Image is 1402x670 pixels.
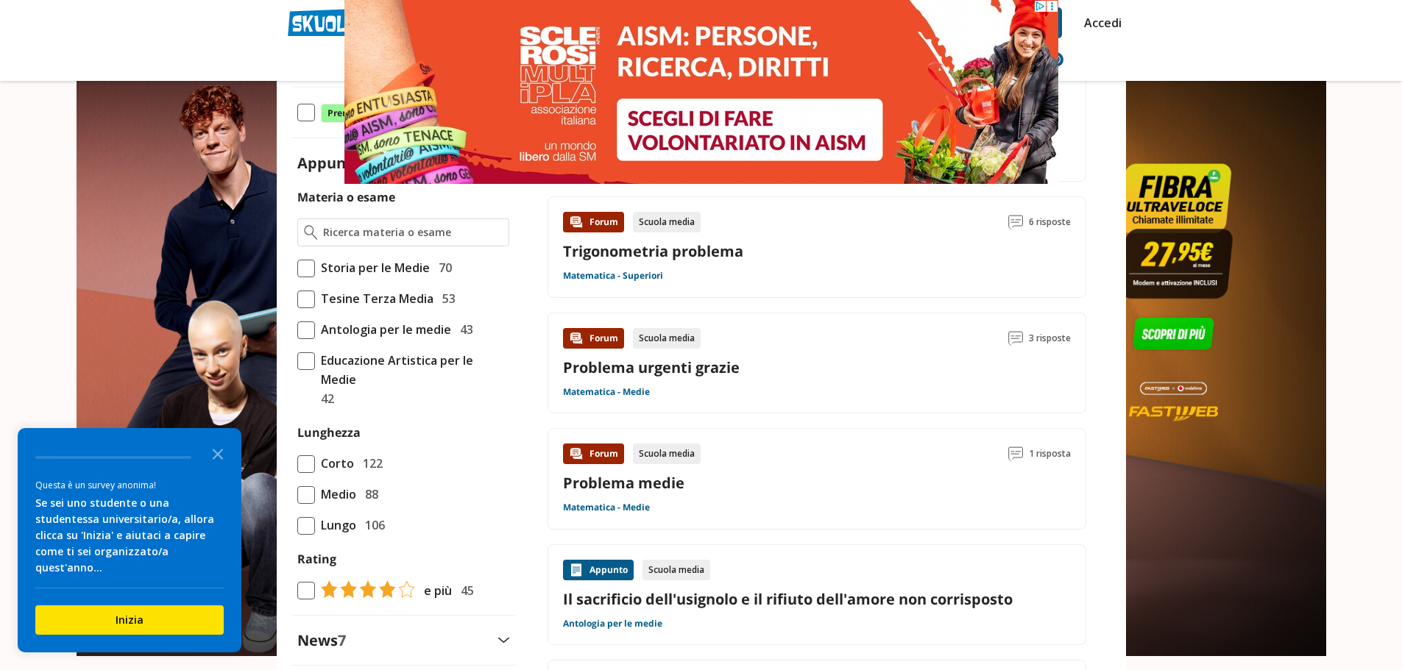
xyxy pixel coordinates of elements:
img: tasso di risposta 4+ [315,580,415,598]
span: 6 risposte [1029,212,1071,232]
div: Scuola media [633,212,701,232]
a: Accedi [1084,7,1115,38]
a: Matematica - Medie [563,502,650,513]
img: Forum contenuto [569,331,584,346]
span: Medio [315,485,356,504]
span: 7 [338,630,346,650]
div: Se sei uno studente o una studentessa universitario/a, allora clicca su 'Inizia' e aiutaci a capi... [35,495,224,576]
label: Rating [297,549,509,569]
span: Antologia per le medie [315,320,451,339]
span: Lungo [315,516,356,535]
img: Appunti contenuto [569,563,584,577]
div: Questa è un survey anonima! [35,478,224,492]
span: 3 risposte [1029,328,1071,349]
span: Tesine Terza Media [315,289,433,308]
a: Antologia per le medie [563,618,662,630]
span: 42 [315,389,334,408]
span: Educazione Artistica per le Medie [315,351,509,389]
a: Trigonometria problema [563,241,743,261]
span: 53 [436,289,456,308]
label: News [297,630,346,650]
button: Inizia [35,605,224,635]
input: Ricerca materia o esame [323,225,502,240]
button: Close the survey [203,438,233,468]
img: Forum contenuto [569,215,584,229]
a: Problema urgenti grazie [563,357,740,377]
img: Forum contenuto [569,446,584,461]
div: Forum [563,212,624,232]
div: Scuola media [633,443,701,464]
span: Corto [315,454,354,473]
div: Forum [563,328,624,349]
label: Appunti [297,153,381,173]
div: Scuola media [642,560,710,580]
img: Commenti lettura [1008,331,1023,346]
span: 70 [433,258,452,277]
img: Commenti lettura [1008,215,1023,229]
div: Appunto [563,560,634,580]
label: Lunghezza [297,424,361,441]
span: 106 [359,516,385,535]
div: Forum [563,443,624,464]
span: 88 [359,485,378,504]
span: 122 [357,454,383,473]
label: Materia o esame [297,189,395,205]
img: Ricerca materia o esame [304,225,318,240]
div: Survey [18,428,241,652]
span: 43 [454,320,473,339]
span: Storia per le Medie [315,258,430,277]
span: Premium [321,104,375,123]
a: Matematica - Superiori [563,270,663,282]
a: Problema medie [563,473,684,493]
span: 1 risposta [1029,443,1071,464]
a: Il sacrificio dell'usignolo e il rifiuto dell'amore non corrisposto [563,589,1071,609]
img: Apri e chiudi sezione [498,637,509,643]
span: e più [418,581,452,600]
img: Commenti lettura [1008,446,1023,461]
span: 45 [455,581,474,600]
div: Scuola media [633,328,701,349]
a: Matematica - Medie [563,386,650,398]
